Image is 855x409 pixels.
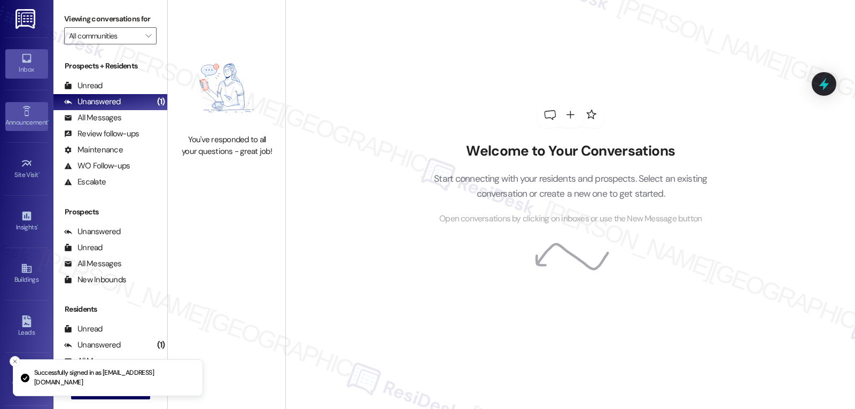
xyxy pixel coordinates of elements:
div: Unread [64,80,103,91]
label: Viewing conversations for [64,11,157,27]
h2: Welcome to Your Conversations [418,143,724,160]
a: Insights • [5,207,48,236]
div: Prospects [53,206,167,218]
div: Review follow-ups [64,128,139,140]
span: Open conversations by clicking on inboxes or use the New Message button [439,212,702,226]
div: All Messages [64,258,121,269]
a: Inbox [5,49,48,78]
div: Unanswered [64,96,121,107]
div: Unanswered [64,226,121,237]
div: All Messages [64,112,121,124]
div: (1) [154,337,168,353]
button: Close toast [10,356,20,367]
div: New Inbounds [64,274,126,285]
img: ResiDesk Logo [15,9,37,29]
p: Successfully signed in as [EMAIL_ADDRESS][DOMAIN_NAME] [34,368,194,387]
a: Leads [5,312,48,341]
div: Escalate [64,176,106,188]
span: • [38,169,40,177]
div: Unread [64,242,103,253]
a: Site Visit • [5,155,48,183]
div: WO Follow-ups [64,160,130,172]
div: Unanswered [64,339,121,351]
span: • [37,222,38,229]
p: Start connecting with your residents and prospects. Select an existing conversation or create a n... [418,171,724,202]
div: Residents [53,304,167,315]
input: All communities [69,27,139,44]
i:  [145,32,151,40]
span: • [48,117,49,125]
div: Maintenance [64,144,123,156]
div: Unread [64,323,103,335]
div: (1) [154,94,168,110]
img: empty-state [180,47,274,129]
div: You've responded to all your questions - great job! [180,134,274,157]
a: Buildings [5,259,48,288]
a: Templates • [5,365,48,393]
div: Prospects + Residents [53,60,167,72]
